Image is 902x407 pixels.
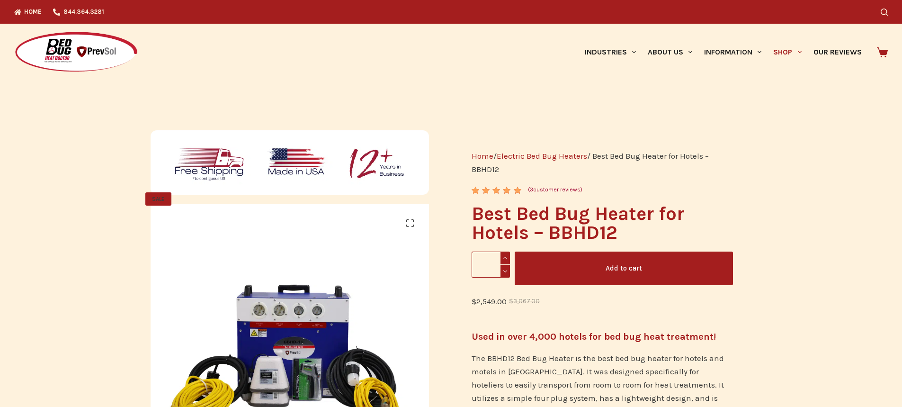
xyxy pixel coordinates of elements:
[472,149,732,176] nav: Breadcrumb
[472,187,522,194] div: Rated 5.00 out of 5
[151,338,429,348] a: BBHD12 full package is the best bed bug heater for hotels
[642,24,698,81] a: About Us
[807,24,867,81] a: Our Reviews
[881,9,888,16] button: Search
[530,186,533,193] span: 3
[472,151,493,161] a: Home
[528,185,582,195] a: (3customer reviews)
[497,151,587,161] a: Electric Bed Bug Heaters
[472,331,716,342] strong: Used in over 4,000 hotels for bed bug heat treatment!
[472,297,507,306] bdi: 2,549.00
[472,252,510,278] input: Product quantity
[472,187,522,244] span: Rated out of 5 based on customer ratings
[472,297,476,306] span: $
[472,187,478,201] span: 3
[515,252,733,285] button: Add to cart
[509,298,540,305] bdi: 3,067.00
[698,24,768,81] a: Information
[509,298,513,305] span: $
[401,214,420,233] a: View full-screen image gallery
[145,192,171,206] span: SALE
[579,24,867,81] nav: Primary
[579,24,642,81] a: Industries
[472,204,732,242] h1: Best Bed Bug Heater for Hotels – BBHD12
[768,24,807,81] a: Shop
[429,338,708,348] a: Front view of the BBHD12 Bed Bug Heater
[14,31,138,73] img: Prevsol/Bed Bug Heat Doctor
